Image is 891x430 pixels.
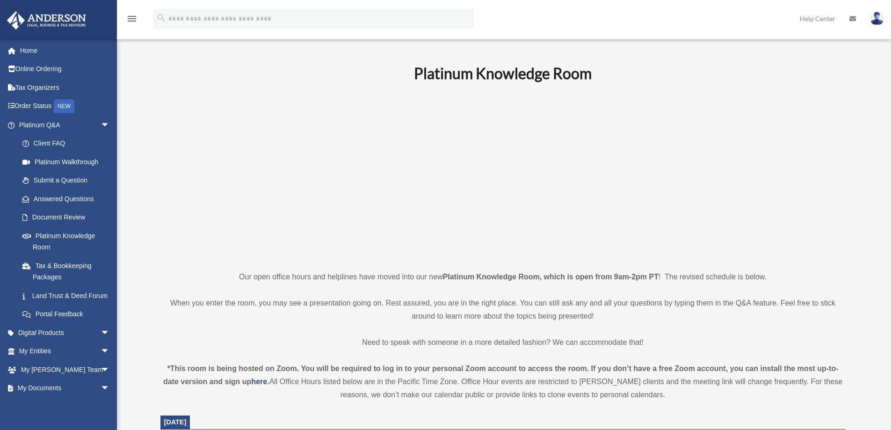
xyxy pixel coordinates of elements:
[13,171,124,190] a: Submit a Question
[13,134,124,153] a: Client FAQ
[163,364,839,386] strong: *This room is being hosted on Zoom. You will be required to log in to your personal Zoom account ...
[160,362,846,401] div: All Office Hours listed below are in the Pacific Time Zone. Office Hour events are restricted to ...
[13,189,124,208] a: Answered Questions
[414,64,592,82] b: Platinum Knowledge Room
[7,116,124,134] a: Platinum Q&Aarrow_drop_down
[164,418,187,426] span: [DATE]
[362,95,643,253] iframe: 231110_Toby_KnowledgeRoom
[13,153,124,171] a: Platinum Walkthrough
[101,342,119,361] span: arrow_drop_down
[160,297,846,323] p: When you enter the room, you may see a presentation going on. Rest assured, you are in the right ...
[7,323,124,342] a: Digital Productsarrow_drop_down
[101,323,119,343] span: arrow_drop_down
[7,379,124,398] a: My Documentsarrow_drop_down
[7,360,124,379] a: My [PERSON_NAME] Teamarrow_drop_down
[13,208,124,227] a: Document Review
[101,397,119,416] span: arrow_drop_down
[7,41,124,60] a: Home
[443,273,659,281] strong: Platinum Knowledge Room, which is open from 9am-2pm PT
[7,97,124,116] a: Order StatusNEW
[7,78,124,97] a: Tax Organizers
[160,336,846,349] p: Need to speak with someone in a more detailed fashion? We can accommodate that!
[101,360,119,379] span: arrow_drop_down
[13,256,124,286] a: Tax & Bookkeeping Packages
[13,226,119,256] a: Platinum Knowledge Room
[13,305,124,324] a: Portal Feedback
[160,270,846,284] p: Our open office hours and helplines have moved into our new ! The revised schedule is below.
[126,13,138,24] i: menu
[54,99,74,113] div: NEW
[101,116,119,135] span: arrow_drop_down
[156,13,167,23] i: search
[251,378,267,386] a: here
[126,16,138,24] a: menu
[13,286,124,305] a: Land Trust & Deed Forum
[4,11,89,29] img: Anderson Advisors Platinum Portal
[7,342,124,361] a: My Entitiesarrow_drop_down
[870,12,884,25] img: User Pic
[267,378,269,386] strong: .
[7,397,124,416] a: Online Learningarrow_drop_down
[7,60,124,79] a: Online Ordering
[101,379,119,398] span: arrow_drop_down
